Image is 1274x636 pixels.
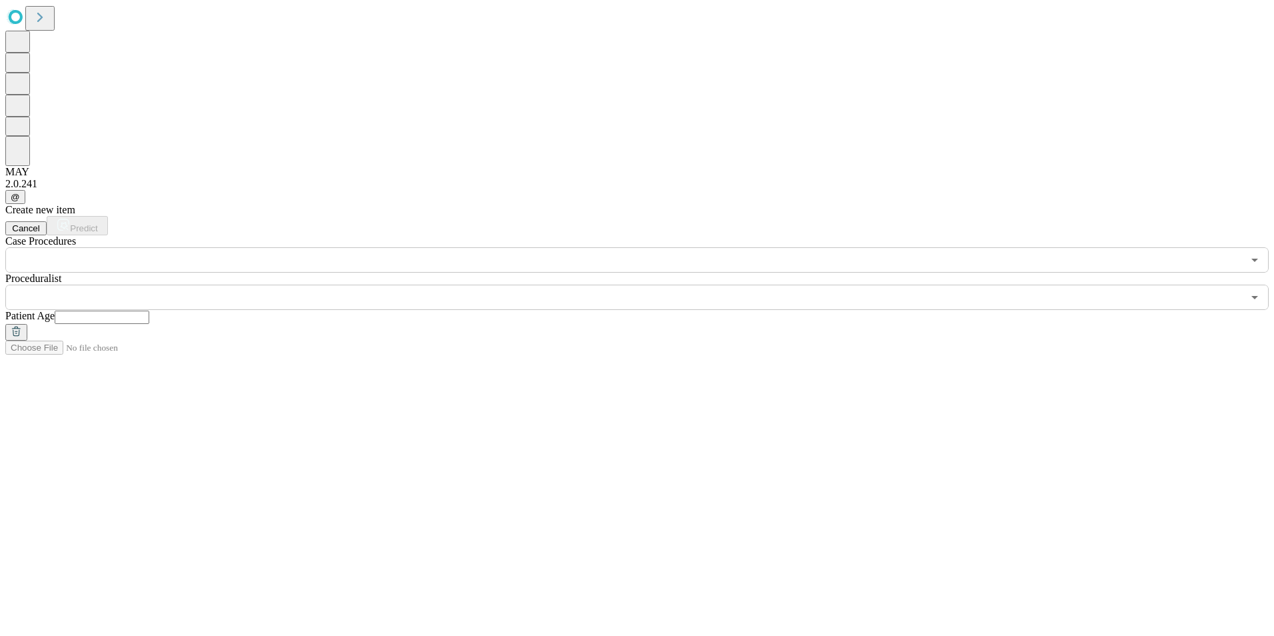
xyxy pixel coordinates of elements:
span: Scheduled Procedure [5,235,76,247]
span: Create new item [5,204,75,215]
button: @ [5,190,25,204]
span: Predict [70,223,97,233]
button: Open [1245,288,1264,307]
div: 2.0.241 [5,178,1269,190]
span: Proceduralist [5,273,61,284]
button: Predict [47,216,108,235]
span: Patient Age [5,310,55,321]
span: @ [11,192,20,202]
button: Open [1245,251,1264,269]
span: Cancel [12,223,40,233]
button: Cancel [5,221,47,235]
div: MAY [5,166,1269,178]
